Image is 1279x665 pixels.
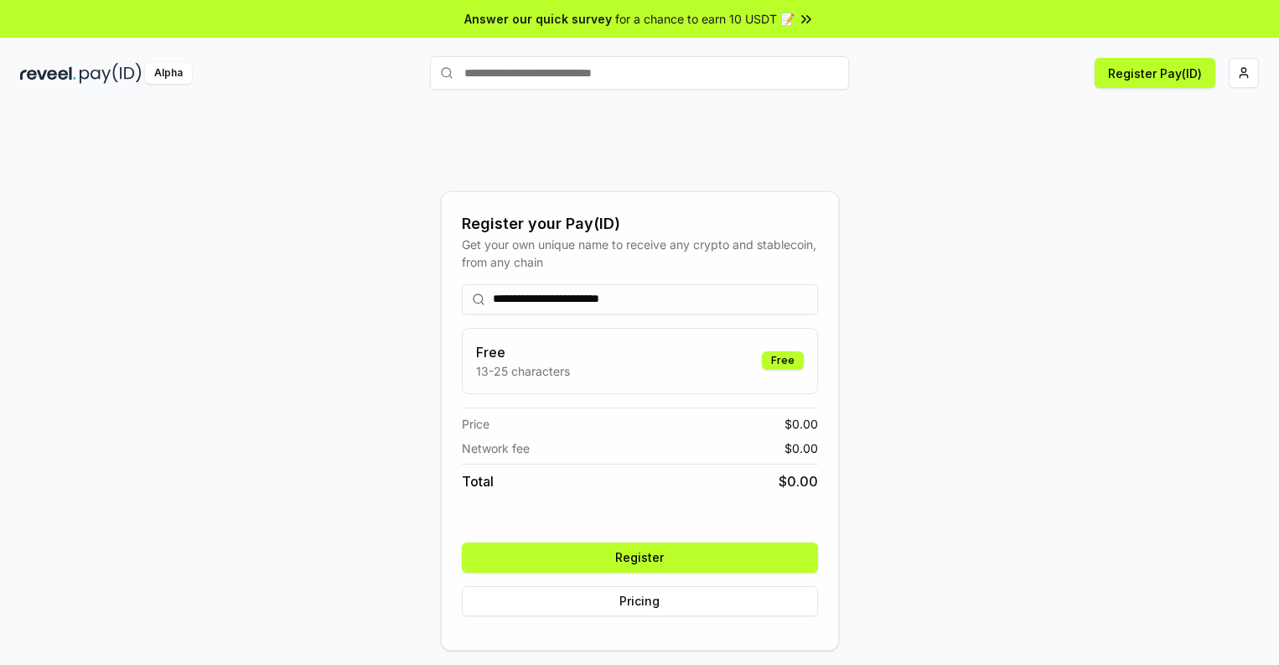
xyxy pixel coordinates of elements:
[462,543,818,573] button: Register
[779,471,818,491] span: $ 0.00
[20,63,76,84] img: reveel_dark
[462,236,818,271] div: Get your own unique name to receive any crypto and stablecoin, from any chain
[762,351,804,370] div: Free
[462,212,818,236] div: Register your Pay(ID)
[476,362,570,380] p: 13-25 characters
[476,342,570,362] h3: Free
[462,415,489,433] span: Price
[1095,58,1215,88] button: Register Pay(ID)
[462,439,530,457] span: Network fee
[80,63,142,84] img: pay_id
[784,439,818,457] span: $ 0.00
[784,415,818,433] span: $ 0.00
[615,10,795,28] span: for a chance to earn 10 USDT 📝
[464,10,612,28] span: Answer our quick survey
[462,586,818,616] button: Pricing
[145,63,192,84] div: Alpha
[462,471,494,491] span: Total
